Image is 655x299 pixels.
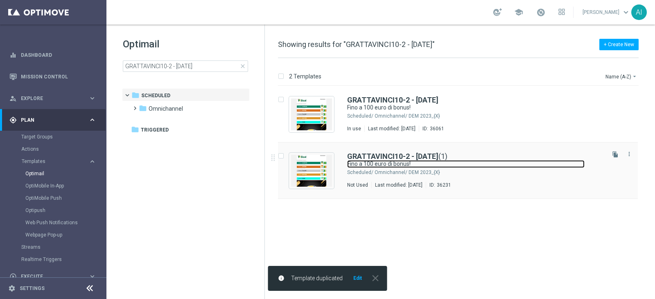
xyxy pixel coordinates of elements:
a: Target Groups [21,134,85,140]
span: Scheduled [141,92,170,99]
div: Optimail [25,167,106,180]
p: 2 Templates [289,73,321,80]
a: Settings [20,286,45,291]
div: In use [347,125,361,132]
span: Omnichannel [149,105,183,112]
div: Fino a 100 euro di bonus! [347,104,603,112]
div: Press SPACE to select this row. [270,86,653,143]
div: Not Used [347,182,368,188]
div: OptiMobile In-App [25,180,106,192]
div: Execute [9,273,88,280]
i: equalizer [9,51,17,59]
span: Template duplicated [291,275,343,282]
div: Last modified: [DATE] [365,125,419,132]
div: Scheduled/ [347,113,373,119]
div: Last modified: [DATE] [372,182,426,188]
a: Dashboard [21,44,96,66]
b: GRATTAVINCI10-2 - [DATE] [347,152,438,161]
i: keyboard_arrow_right [88,158,96,165]
button: Templates keyboard_arrow_right [21,158,97,165]
div: Mission Control [9,66,96,87]
span: Explore [21,96,88,101]
a: Streams [21,244,85,250]
span: Plan [21,118,88,123]
i: close [370,273,381,283]
i: keyboard_arrow_right [88,272,96,280]
i: keyboard_arrow_right [88,116,96,124]
button: play_circle_outline Execute keyboard_arrow_right [9,273,97,280]
div: Web Push Notifications [25,216,106,229]
div: Realtime Triggers [21,253,106,266]
div: AI [631,4,647,20]
a: OptiMobile In-App [25,183,85,189]
a: GRATTAVINCI10-2 - [DATE](1) [347,153,447,160]
a: Realtime Triggers [21,256,85,263]
input: Search Template [123,60,248,72]
div: Target Groups [21,131,106,143]
i: folder [131,91,140,99]
i: more_vert [626,151,632,157]
span: close [239,63,246,69]
a: Web Push Notifications [25,219,85,226]
button: Name (A-Z)arrow_drop_down [605,71,639,81]
button: Mission Control [9,74,97,80]
div: Templates [22,159,88,164]
button: close [369,275,381,281]
img: 36061.jpeg [291,98,332,130]
div: Actions [21,143,106,155]
div: Scheduled/Omnichannel/DEM 2023_{X} [375,113,603,119]
a: Webpage Pop-up [25,232,85,238]
div: 36231 [437,182,451,188]
i: play_circle_outline [9,273,17,280]
i: folder [131,125,139,134]
button: + Create New [599,39,639,50]
div: Streams [21,241,106,253]
button: Edit [352,275,363,281]
i: file_copy [612,151,619,158]
i: gps_fixed [9,116,17,124]
img: 36231.jpeg [291,155,332,187]
div: Explore [9,95,88,102]
a: Fino a 100 euro di bonus! [347,160,585,168]
button: more_vert [625,149,633,159]
a: Mission Control [21,66,96,87]
div: Fino a 100 euro di bonus! [347,160,603,168]
span: Triggered [141,126,169,134]
div: Optipush [25,204,106,216]
b: GRATTAVINCI10-2 - [DATE] [347,96,438,104]
div: Templates [21,155,106,241]
div: ID: [426,182,451,188]
span: school [514,8,523,17]
h1: Optimail [123,38,248,51]
i: settings [8,285,16,292]
i: keyboard_arrow_right [88,94,96,102]
div: OptiMobile Push [25,192,106,204]
button: gps_fixed Plan keyboard_arrow_right [9,117,97,123]
i: info [278,275,285,281]
div: 36061 [430,125,444,132]
a: OptiMobile Push [25,195,85,201]
a: Fino a 100 euro di bonus! [347,104,585,112]
span: Showing results for "GRATTAVINCI10-2 - [DATE]" [278,40,435,49]
i: folder [139,104,147,112]
div: Press SPACE to select this row. [270,143,653,199]
i: arrow_drop_down [631,73,638,80]
span: keyboard_arrow_down [621,8,630,17]
button: person_search Explore keyboard_arrow_right [9,95,97,102]
div: Dashboard [9,44,96,66]
button: file_copy [610,149,621,160]
a: Actions [21,146,85,152]
i: person_search [9,95,17,102]
a: Optipush [25,207,85,214]
span: Templates [22,159,80,164]
a: GRATTAVINCI10-2 - [DATE] [347,96,438,104]
div: Scheduled/Omnichannel/DEM 2023_{X} [375,169,603,176]
button: equalizer Dashboard [9,52,97,58]
div: Scheduled/ [347,169,373,176]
